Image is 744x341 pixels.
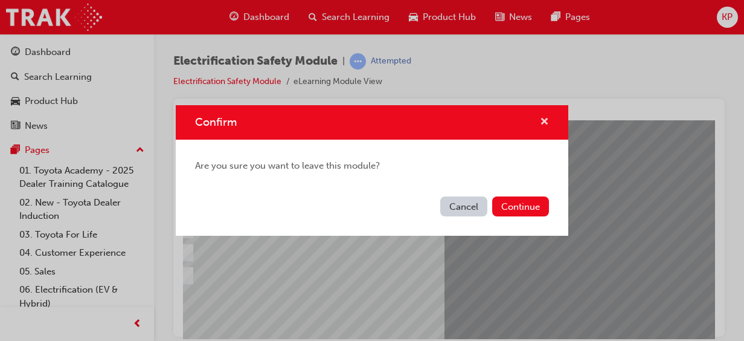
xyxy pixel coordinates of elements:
button: Cancel [440,196,487,216]
div: Are you sure you want to leave this module? [176,140,568,192]
div: Confirm [176,105,568,236]
span: cross-icon [540,117,549,128]
span: Confirm [195,115,237,129]
button: cross-icon [540,115,549,130]
button: Continue [492,196,549,216]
